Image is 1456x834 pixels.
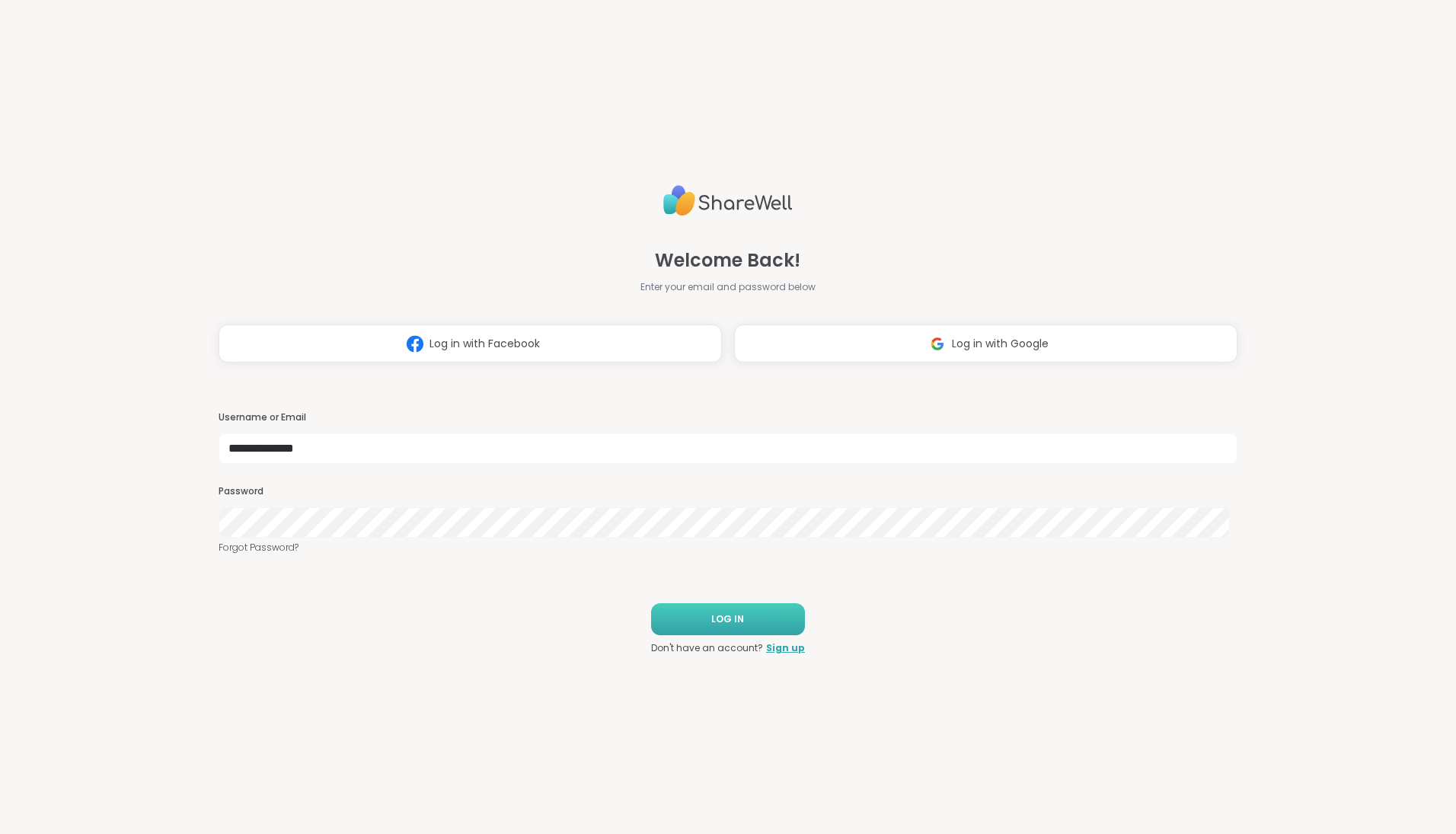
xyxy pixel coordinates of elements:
span: Don't have an account? [651,641,763,655]
button: Log in with Google [734,324,1237,363]
h3: Username or Email [219,411,1237,424]
a: Sign up [766,641,805,655]
span: Welcome Back! [655,247,800,274]
a: Forgot Password? [219,541,1237,554]
h3: Password [219,485,1237,498]
img: ShareWell Logo [663,179,793,222]
button: Log in with Facebook [219,324,722,363]
button: LOG IN [651,603,805,635]
img: ShareWell Logomark [401,330,429,358]
span: Log in with Facebook [429,336,540,352]
span: Enter your email and password below [640,280,816,294]
span: LOG IN [711,612,744,626]
span: Log in with Google [952,336,1049,352]
img: ShareWell Logomark [923,330,952,358]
